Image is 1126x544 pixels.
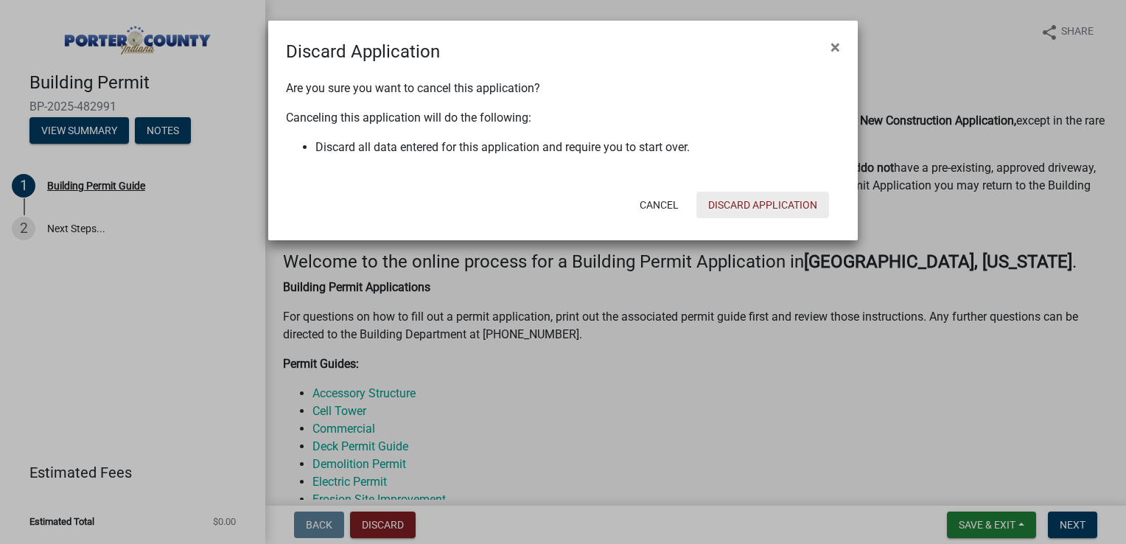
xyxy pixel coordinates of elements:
[286,80,840,97] p: Are you sure you want to cancel this application?
[696,192,829,218] button: Discard Application
[286,109,840,127] p: Canceling this application will do the following:
[628,192,690,218] button: Cancel
[819,27,852,68] button: Close
[286,38,440,65] h4: Discard Application
[315,139,840,156] li: Discard all data entered for this application and require you to start over.
[830,37,840,57] span: ×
